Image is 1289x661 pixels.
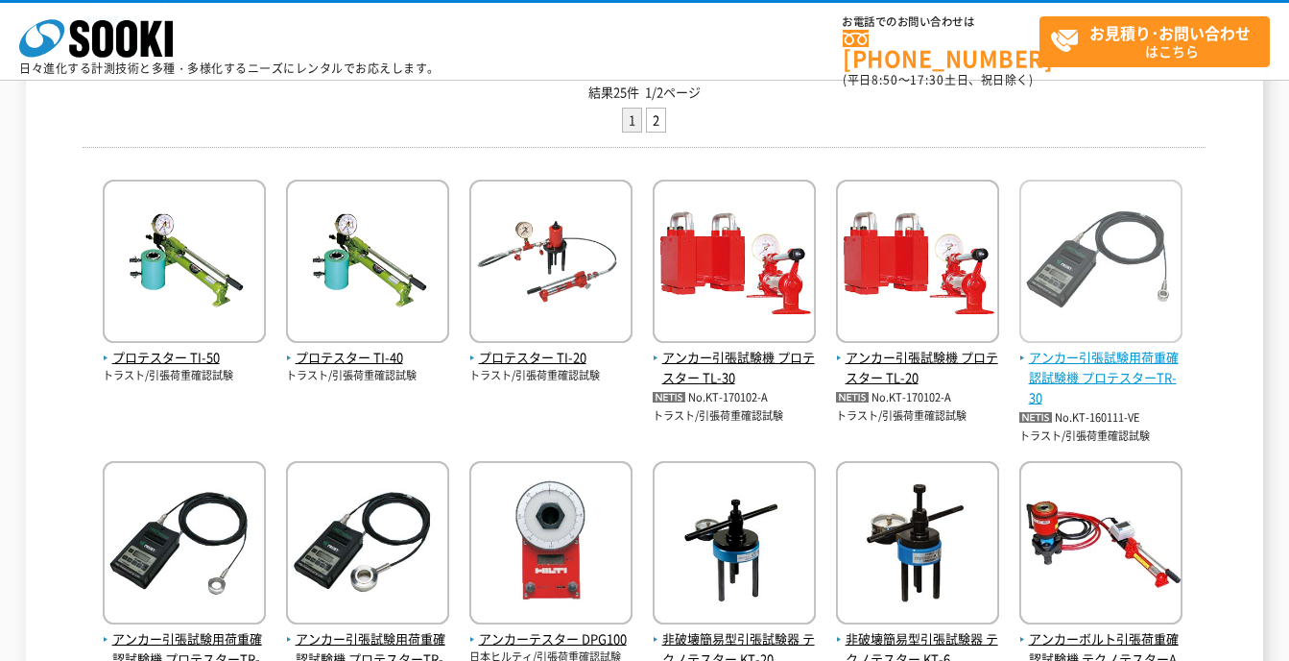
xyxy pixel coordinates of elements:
[647,109,665,133] a: 2
[469,329,633,369] a: プロテスター TI-20
[469,629,633,649] span: アンカーテスター DPG100
[836,461,999,629] img: テクノテスター KT-6
[653,329,816,388] a: アンカー引張試験機 プロテスター TL-30
[103,348,266,368] span: プロテスター TI-50
[1019,408,1182,428] p: No.KT-160111-VE
[103,368,266,384] p: トラスト/引張荷重確認試験
[19,62,440,74] p: 日々進化する計測技術と多種・多様化するニーズにレンタルでお応えします。
[836,329,999,388] a: アンカー引張試験機 プロテスター TL-20
[836,388,999,408] p: No.KT-170102-A
[469,368,633,384] p: トラスト/引張荷重確認試験
[843,16,1039,28] span: お電話でのお問い合わせは
[622,108,642,134] li: 1
[469,610,633,650] a: アンカーテスター DPG100
[286,180,449,348] img: TI-40
[469,180,633,348] img: TI-20
[843,71,1033,88] span: (平日 ～ 土日、祝日除く)
[653,348,816,388] span: アンカー引張試験機 プロテスター TL-30
[286,329,449,369] a: プロテスター TI-40
[1019,180,1182,348] img: プロテスターTR-30
[286,348,449,368] span: プロテスター TI-40
[103,180,266,348] img: TI-50
[1039,16,1270,67] a: お見積り･お問い合わせはこちら
[1019,329,1182,408] a: アンカー引張試験用荷重確認試験機 プロテスターTR-30
[653,180,816,348] img: TL-30
[1050,17,1269,65] span: はこちら
[836,180,999,348] img: TL-20
[836,408,999,425] p: トラスト/引張荷重確認試験
[103,329,266,369] a: プロテスター TI-50
[103,461,266,629] img: プロテスターTR-75
[83,83,1205,103] p: 結果25件 1/2ページ
[469,348,633,368] span: プロテスター TI-20
[910,71,944,88] span: 17:30
[653,388,816,408] p: No.KT-170102-A
[1019,348,1182,407] span: アンカー引張試験用荷重確認試験機 プロテスターTR-30
[286,461,449,629] img: プロテスターTR-150
[1019,428,1182,445] p: トラスト/引張荷重確認試験
[469,461,633,629] img: DPG100
[1019,461,1182,629] img: テクノテスターAT-30DⅡ
[836,348,999,388] span: アンカー引張試験機 プロテスター TL-20
[1089,21,1251,44] strong: お見積り･お問い合わせ
[843,30,1039,69] a: [PHONE_NUMBER]
[871,71,898,88] span: 8:50
[653,461,816,629] img: テクノテスター KT-20
[653,408,816,425] p: トラスト/引張荷重確認試験
[286,368,449,384] p: トラスト/引張荷重確認試験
